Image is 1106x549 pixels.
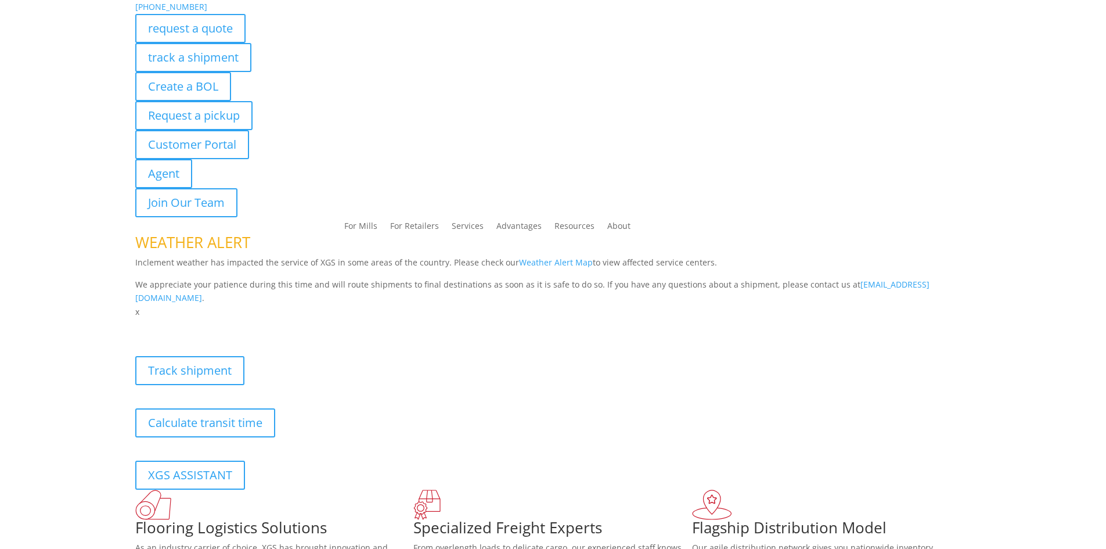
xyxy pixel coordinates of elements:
span: WEATHER ALERT [135,232,250,253]
a: Calculate transit time [135,408,275,437]
a: Weather Alert Map [519,257,593,268]
a: For Mills [344,222,377,235]
p: Inclement weather has impacted the service of XGS in some areas of the country. Please check our ... [135,256,971,278]
a: Request a pickup [135,101,253,130]
img: xgs-icon-flagship-distribution-model-red [692,490,732,520]
a: Advantages [496,222,542,235]
a: [PHONE_NUMBER] [135,1,207,12]
a: Services [452,222,484,235]
a: XGS ASSISTANT [135,461,245,490]
h1: Flooring Logistics Solutions [135,520,414,541]
a: Join Our Team [135,188,237,217]
a: Create a BOL [135,72,231,101]
a: About [607,222,631,235]
img: xgs-icon-total-supply-chain-intelligence-red [135,490,171,520]
a: For Retailers [390,222,439,235]
a: Agent [135,159,192,188]
a: Customer Portal [135,130,249,159]
a: request a quote [135,14,246,43]
p: We appreciate your patience during this time and will route shipments to final destinations as so... [135,278,971,306]
p: x [135,305,971,319]
img: xgs-icon-focused-on-flooring-red [413,490,441,520]
a: Track shipment [135,356,244,385]
b: Visibility, transparency, and control for your entire supply chain. [135,321,394,332]
h1: Specialized Freight Experts [413,520,692,541]
a: Resources [554,222,595,235]
h1: Flagship Distribution Model [692,520,971,541]
a: track a shipment [135,43,251,72]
